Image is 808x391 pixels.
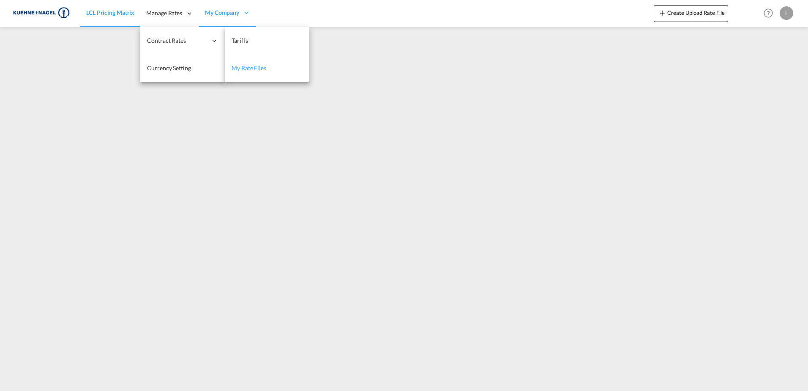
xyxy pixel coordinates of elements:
[146,9,182,17] span: Manage Rates
[140,27,225,55] div: Contract Rates
[780,6,793,20] div: L
[86,9,134,16] span: LCL Pricing Matrix
[657,8,667,18] md-icon: icon-plus 400-fg
[232,64,266,72] span: My Rate Files
[232,37,248,44] span: Tariffs
[761,6,775,20] span: Help
[205,8,239,17] span: My Company
[13,4,70,23] img: 36441310f41511efafde313da40ec4a4.png
[225,27,309,55] a: Tariffs
[147,36,207,45] span: Contract Rates
[654,5,728,22] button: icon-plus 400-fgCreate Upload Rate File
[147,64,191,72] span: Currency Setting
[140,55,225,82] a: Currency Setting
[761,6,780,21] div: Help
[225,55,309,82] a: My Rate Files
